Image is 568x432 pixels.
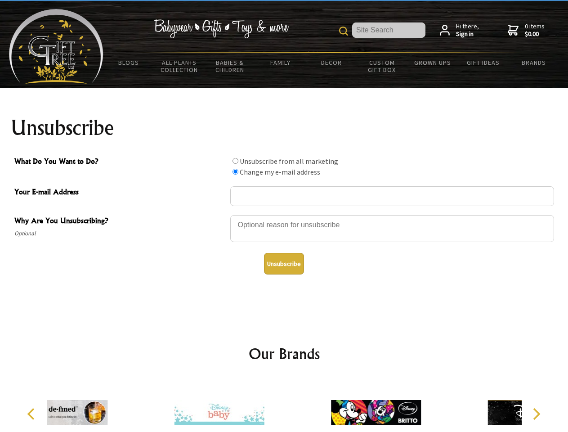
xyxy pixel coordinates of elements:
[14,228,226,239] span: Optional
[456,30,479,38] strong: Sign in
[509,53,559,72] a: Brands
[11,117,558,139] h1: Unsubscribe
[525,22,545,38] span: 0 items
[14,186,226,199] span: Your E-mail Address
[233,158,238,164] input: What Do You Want to Do?
[14,215,226,228] span: Why Are You Unsubscribing?
[240,167,320,176] label: Change my e-mail address
[456,22,479,38] span: Hi there,
[255,53,306,72] a: Family
[525,30,545,38] strong: $0.00
[240,157,338,166] label: Unsubscribe from all marketing
[154,19,289,38] img: Babywear - Gifts - Toys & more
[407,53,458,72] a: Grown Ups
[440,22,479,38] a: Hi there,Sign in
[233,169,238,175] input: What Do You Want to Do?
[230,215,554,242] textarea: Why Are You Unsubscribing?
[9,9,103,84] img: Babyware - Gifts - Toys and more...
[352,22,425,38] input: Site Search
[458,53,509,72] a: Gift Ideas
[339,27,348,36] img: product search
[230,186,554,206] input: Your E-mail Address
[264,253,304,274] button: Unsubscribe
[103,53,154,72] a: BLOGS
[154,53,205,79] a: All Plants Collection
[14,156,226,169] span: What Do You Want to Do?
[526,404,546,424] button: Next
[357,53,407,79] a: Custom Gift Box
[22,404,42,424] button: Previous
[18,343,550,364] h2: Our Brands
[508,22,545,38] a: 0 items$0.00
[205,53,255,79] a: Babies & Children
[306,53,357,72] a: Decor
